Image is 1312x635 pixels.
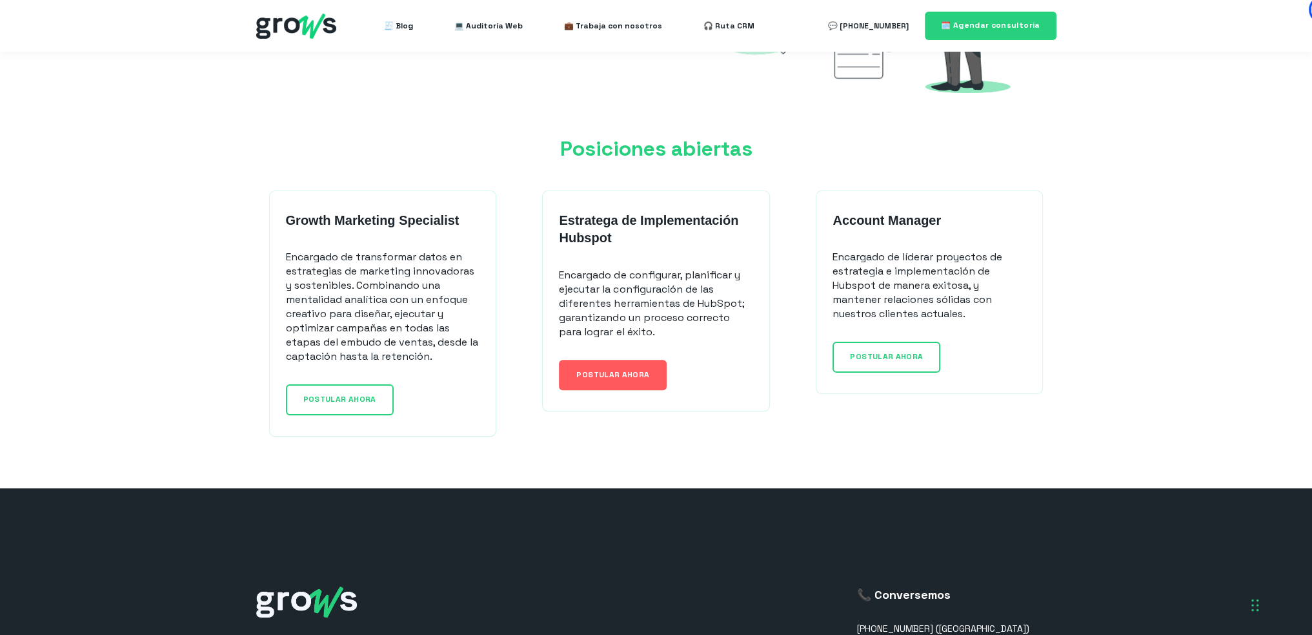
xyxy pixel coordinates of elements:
span: Posiciones abiertas [560,136,752,161]
a: POSTULAR AHORA [833,342,940,372]
strong: Growth Marketing Specialist [286,213,459,227]
a: 🧾 Blog [384,13,413,39]
div: Arrastrar [1251,586,1259,625]
a: POSTULAR AHORA [286,384,394,415]
a: [PHONE_NUMBER] ([GEOGRAPHIC_DATA]) [857,623,1029,634]
span: POSTULAR AHORA [303,394,376,404]
strong: Account Manager [833,213,941,227]
a: POSTULAR AHORA [559,360,667,390]
img: grows-white_1 [256,587,357,618]
p: Encargado de configurar, planificar y ejecutar la configuración de las diferentes herramientas de... [559,268,752,339]
a: 🗓️ Agendar consultoría [925,12,1056,39]
span: 🗓️ Agendar consultoría [941,20,1040,30]
p: Encargado de transformar datos en estrategias de marketing innovadoras y sostenibles. Combinando ... [286,250,479,364]
a: 💻 Auditoría Web [454,13,523,39]
a: 💼 Trabaja con nosotros [564,13,662,39]
p: Encargado de líderar proyectos de estrategia e implementación de Hubspot de manera exitosa, y man... [833,250,1026,321]
a: 💬 [PHONE_NUMBER] [828,13,909,39]
span: POSTULAR AHORA [850,351,923,362]
span: POSTULAR AHORA [576,370,649,380]
img: grows - hubspot [256,14,336,39]
div: Widget de chat [1080,470,1312,635]
h3: 📞 Conversemos [857,587,1029,603]
iframe: Chat Widget [1080,470,1312,635]
a: 🎧 Ruta CRM [703,13,754,39]
strong: Estratega de Implementación Hubspot [559,213,738,245]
